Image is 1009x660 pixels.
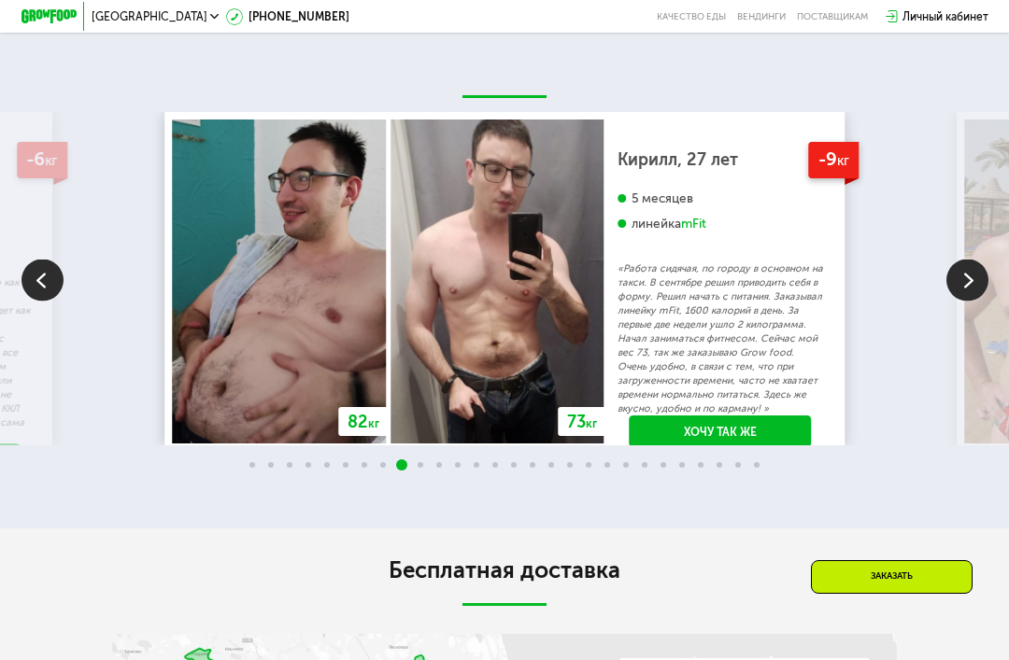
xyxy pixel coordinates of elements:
span: кг [837,153,849,169]
span: [GEOGRAPHIC_DATA] [92,11,207,22]
div: поставщикам [797,11,868,22]
div: Личный кабинет [902,8,988,25]
img: Slide left [21,259,64,301]
p: «Работа сидячая, по городу в основном на такси. В сентябре решил приводить себя в форму. Решил на... [618,261,823,415]
div: Кирилл, 27 лет [618,153,823,167]
span: кг [368,417,379,430]
a: [PHONE_NUMBER] [226,8,349,25]
span: кг [586,417,597,430]
div: линейка [618,216,823,232]
div: -9 [808,142,859,178]
div: 82 [338,407,389,436]
div: mFit [681,216,706,232]
div: -6 [17,142,67,178]
a: Хочу так же [630,415,812,447]
h2: Бесплатная доставка [112,556,897,584]
a: Вендинги [737,11,786,22]
a: Качество еды [657,11,726,22]
div: Заказать [811,560,973,594]
span: кг [45,153,57,169]
div: 73 [558,407,606,436]
img: Slide right [946,259,988,301]
div: 5 месяцев [618,190,823,206]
